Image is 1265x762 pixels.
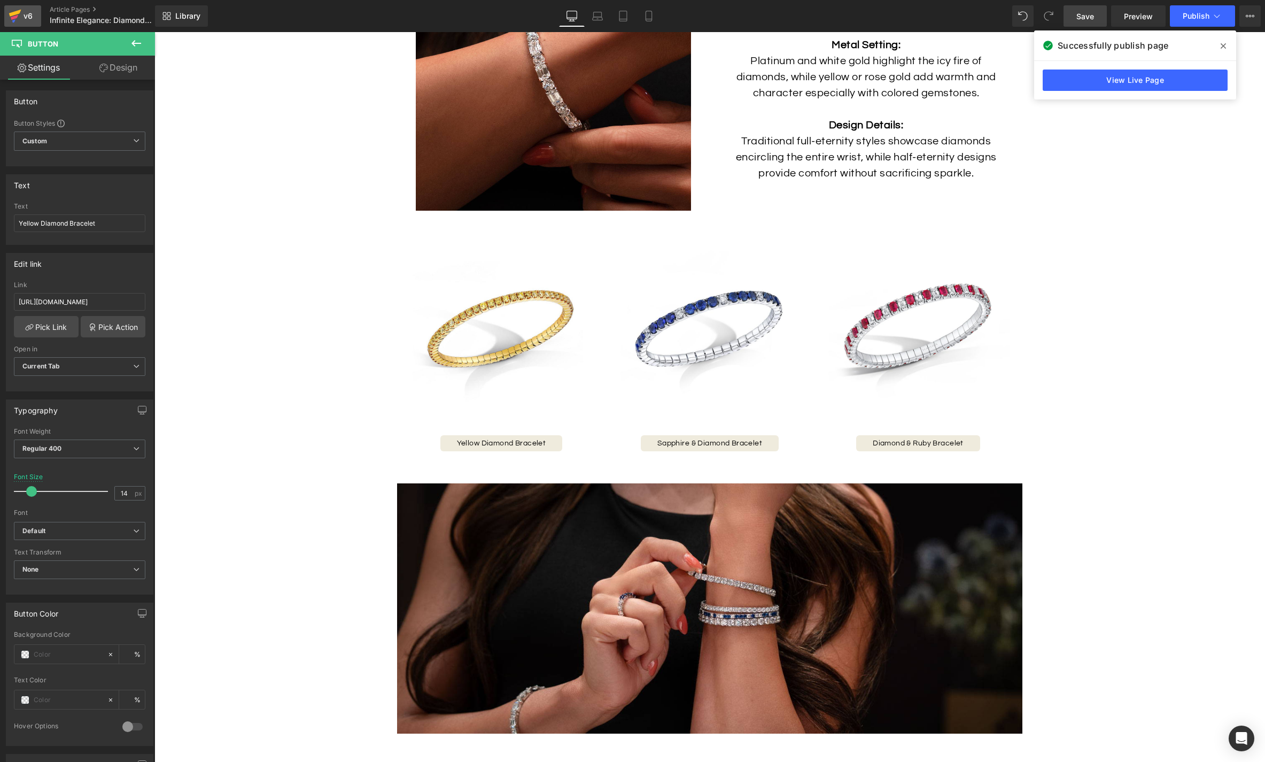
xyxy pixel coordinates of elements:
[585,5,610,27] a: Laptop
[14,509,145,517] div: Font
[14,400,58,415] div: Typography
[14,293,145,311] input: https://your-shop.myshopify.com
[14,253,42,268] div: Edit link
[81,316,145,337] a: Pick Action
[581,104,842,147] span: Traditional full-eternity styles showcase diamonds encircling the entire wrist, while half-eterni...
[503,407,608,415] span: Sapphire & Diamond Bracelet
[677,7,746,18] strong: Metal Setting:
[286,403,408,419] a: Yellow Diamond Bracelet
[253,728,857,752] h2: Comfort Without Compromise
[1111,5,1166,27] a: Preview
[14,119,145,127] div: Button Styles
[14,175,30,190] div: Text
[702,403,826,419] a: Diamond & Ruby Bracelet
[718,407,809,415] span: Diamond & Ruby Bracelet
[14,428,145,435] div: Font Weight
[135,490,144,497] span: px
[582,24,842,66] span: Platinum and white gold highlight the icy fire of diamonds, while yellow or rose gold add warmth ...
[14,603,58,618] div: Button Color
[243,451,868,702] img: Woman with stacked Diamond & Sapphire Eternity Bracelets on her Wrist
[34,694,102,706] input: Color
[50,16,152,25] span: Infinite Elegance: Diamond Eternity Bracelets
[4,5,41,27] a: v6
[668,200,860,392] img: Diamond & Ruby Bracelet
[22,444,62,452] b: Regular 400
[175,11,200,21] span: Library
[14,203,145,210] div: Text
[251,200,443,392] img: Yellow Diamond Bracelet
[14,91,37,106] div: Button
[1239,5,1261,27] button: More
[119,690,145,709] div: %
[50,5,173,14] a: Article Pages
[155,5,208,27] a: New Library
[28,40,58,48] span: Button
[14,281,145,289] div: Link
[636,5,662,27] a: Mobile
[14,549,145,556] div: Text Transform
[22,362,60,370] b: Current Tab
[1170,5,1235,27] button: Publish
[14,473,43,481] div: Font Size
[21,9,35,23] div: v6
[14,631,145,638] div: Background Color
[674,88,749,98] strong: Design Details:
[1076,11,1094,22] span: Save
[119,645,145,664] div: %
[1012,5,1034,27] button: Undo
[14,316,79,337] a: Pick Link
[486,403,624,419] a: Sapphire & Diamond Bracelet
[22,137,47,146] b: Custom
[1043,70,1228,91] a: View Live Page
[80,56,157,80] a: Design
[302,407,392,415] span: Yellow Diamond Bracelet
[22,527,45,536] i: Default
[610,5,636,27] a: Tablet
[1229,726,1254,751] div: Open Intercom Messenger
[1058,39,1168,52] span: Successfully publish page
[22,565,39,573] b: None
[34,649,102,660] input: Color
[14,676,145,684] div: Text Color
[14,345,145,353] div: Open in
[1183,12,1209,20] span: Publish
[14,722,112,733] div: Hover Options
[1124,11,1153,22] span: Preview
[559,5,585,27] a: Desktop
[459,200,651,392] img: Diamond & Sapphire Bracelet
[1038,5,1059,27] button: Redo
